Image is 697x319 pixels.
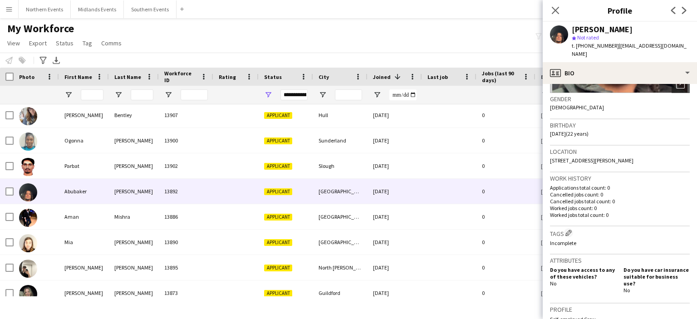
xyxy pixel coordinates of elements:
span: Applicant [264,239,292,246]
span: Status [264,74,282,80]
h3: Gender [550,95,690,103]
span: View [7,39,20,47]
h3: Attributes [550,256,690,265]
button: Southern Events [124,0,177,18]
div: Abubaker [59,179,109,204]
div: [PERSON_NAME] [109,280,159,305]
div: 13902 [159,153,213,178]
h3: Profile [543,5,697,16]
h3: Tags [550,228,690,238]
span: Workforce ID [164,70,197,83]
div: [DATE] [368,280,422,305]
span: Joined [373,74,391,80]
span: Applicant [264,188,292,195]
span: Photo [19,74,34,80]
div: [PERSON_NAME] [109,153,159,178]
span: My Workforce [7,22,74,35]
div: [PERSON_NAME] [59,103,109,128]
div: Ogonna [59,128,109,153]
div: [DATE] [368,230,422,255]
a: Comms [98,37,125,49]
h3: Profile [550,305,690,314]
button: Open Filter Menu [114,91,123,99]
img: Ogonna Okorie [19,133,37,151]
p: Applications total count: 0 [550,184,690,191]
div: 0 [476,204,535,229]
span: Applicant [264,112,292,119]
span: [STREET_ADDRESS][PERSON_NAME] [550,157,633,164]
div: North [PERSON_NAME] [313,255,368,280]
span: Applicant [264,290,292,297]
div: Guildford [313,280,368,305]
div: 13900 [159,128,213,153]
span: Applicant [264,265,292,271]
span: Jobs (last 90 days) [482,70,519,83]
div: 0 [476,179,535,204]
button: Midlands Events [71,0,124,18]
div: Open photos pop-in [672,75,690,93]
div: 13886 [159,204,213,229]
a: Status [52,37,77,49]
div: [PERSON_NAME] [59,280,109,305]
div: Slough [313,153,368,178]
div: Bio [543,62,697,84]
div: [PERSON_NAME] [109,255,159,280]
span: Rating [219,74,236,80]
div: 13907 [159,103,213,128]
div: [DATE] [368,153,422,178]
h5: Do you have car insurance suitable for business use? [623,266,690,287]
div: Parbat [59,153,109,178]
div: [PERSON_NAME] [59,255,109,280]
span: Not rated [577,34,599,41]
span: [DATE] (22 years) [550,130,589,137]
p: Worked jobs total count: 0 [550,211,690,218]
p: Incomplete [550,240,690,246]
img: Mia Williams [19,234,37,252]
h3: Birthday [550,121,690,129]
button: Open Filter Menu [319,91,327,99]
input: Joined Filter Input [389,89,417,100]
button: Open Filter Menu [164,91,172,99]
div: 0 [476,280,535,305]
input: First Name Filter Input [81,89,103,100]
div: 13873 [159,280,213,305]
div: 0 [476,153,535,178]
input: Last Name Filter Input [131,89,153,100]
div: [GEOGRAPHIC_DATA] [313,179,368,204]
div: 13890 [159,230,213,255]
div: [PERSON_NAME] [109,128,159,153]
div: [PERSON_NAME] [109,230,159,255]
app-action-btn: Advanced filters [38,55,49,66]
span: [DEMOGRAPHIC_DATA] [550,104,604,111]
img: Katie Bentley [19,107,37,125]
h3: Location [550,147,690,156]
p: Cancelled jobs total count: 0 [550,198,690,205]
button: Northern Events [19,0,71,18]
div: 0 [476,230,535,255]
div: 0 [476,103,535,128]
img: Aman Mishra [19,209,37,227]
p: Worked jobs count: 0 [550,205,690,211]
span: No [550,280,556,287]
a: Tag [79,37,96,49]
a: Export [25,37,50,49]
div: Sunderland [313,128,368,153]
span: First Name [64,74,92,80]
div: 13892 [159,179,213,204]
span: Comms [101,39,122,47]
div: [GEOGRAPHIC_DATA] [313,230,368,255]
div: Mia [59,230,109,255]
div: [PERSON_NAME] [572,25,633,34]
button: Open Filter Menu [64,91,73,99]
a: View [4,37,24,49]
span: Last Name [114,74,141,80]
div: Aman [59,204,109,229]
img: Parbat Singh [19,158,37,176]
div: Bentley [109,103,159,128]
div: [DATE] [368,204,422,229]
span: Last job [427,74,448,80]
span: Applicant [264,163,292,170]
h5: Do you have access to any of these vehicles? [550,266,616,280]
div: [DATE] [368,255,422,280]
span: Applicant [264,214,292,221]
